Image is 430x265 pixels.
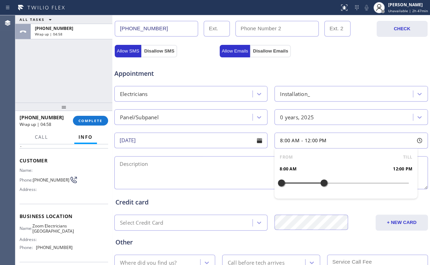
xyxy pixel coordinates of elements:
[120,113,159,121] div: Panel/Subpanel
[280,154,293,161] span: FROM
[301,137,303,144] span: -
[403,154,412,161] span: TILL
[36,245,73,250] span: [PHONE_NUMBER]
[31,130,52,144] button: Call
[20,157,108,164] span: Customer
[120,219,164,227] div: Select Credit Card
[20,226,32,231] span: Name:
[250,45,291,57] button: Disallow Emails
[235,21,319,37] input: Phone Number 2
[362,3,371,13] button: Mute
[280,90,310,98] div: Installation_
[324,21,350,37] input: Ext. 2
[20,168,38,173] span: Name:
[20,121,51,127] span: Wrap up | 04:58
[20,114,64,121] span: [PHONE_NUMBER]
[388,8,428,13] span: Unavailable | 2h 47min
[20,213,108,219] span: Business location
[78,134,93,140] span: Info
[388,2,428,8] div: [PERSON_NAME]
[115,45,141,57] button: Allow SMS
[204,21,230,37] input: Ext.
[15,15,59,24] button: ALL TASKS
[20,187,38,192] span: Address:
[32,223,74,234] span: Zoom Electricians [GEOGRAPHIC_DATA]
[280,137,299,144] span: 8:00 AM
[114,132,267,148] input: - choose date -
[115,198,427,207] div: Credit card
[114,69,218,78] span: Appointment
[73,116,108,126] button: COMPLETE
[35,134,48,140] span: Call
[78,118,103,123] span: COMPLETE
[115,238,427,247] div: Other
[305,137,327,144] span: 12:00 PM
[20,237,38,242] span: Address:
[376,215,428,231] button: + NEW CARD
[74,130,97,144] button: Info
[35,25,73,31] span: [PHONE_NUMBER]
[115,21,198,37] input: Phone Number
[280,166,296,172] span: 8:00 AM
[377,21,428,37] button: CHECK
[393,166,412,172] span: 12:00 PM
[120,90,148,98] div: Electricians
[141,45,177,57] button: Disallow SMS
[20,245,36,250] span: Phone:
[33,177,69,183] span: [PHONE_NUMBER]
[20,177,33,183] span: Phone:
[280,113,314,121] div: 0 years, 2025
[35,32,62,37] span: Wrap up | 04:58
[20,17,45,22] span: ALL TASKS
[220,45,250,57] button: Allow Emails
